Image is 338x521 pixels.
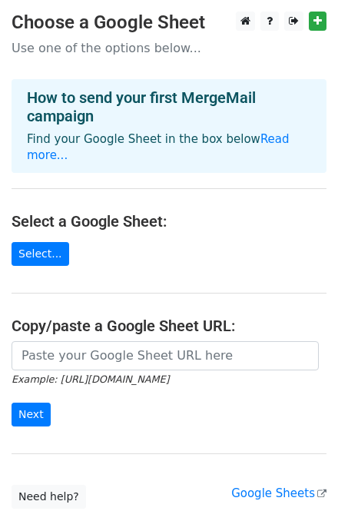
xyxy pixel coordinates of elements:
a: Select... [12,242,69,266]
h4: Copy/paste a Google Sheet URL: [12,317,326,335]
h4: How to send your first MergeMail campaign [27,88,311,125]
h3: Choose a Google Sheet [12,12,326,34]
input: Next [12,403,51,426]
h4: Select a Google Sheet: [12,212,326,231]
small: Example: [URL][DOMAIN_NAME] [12,373,169,385]
p: Use one of the options below... [12,40,326,56]
a: Read more... [27,132,290,162]
a: Need help? [12,485,86,509]
p: Find your Google Sheet in the box below [27,131,311,164]
a: Google Sheets [231,486,326,500]
input: Paste your Google Sheet URL here [12,341,319,370]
